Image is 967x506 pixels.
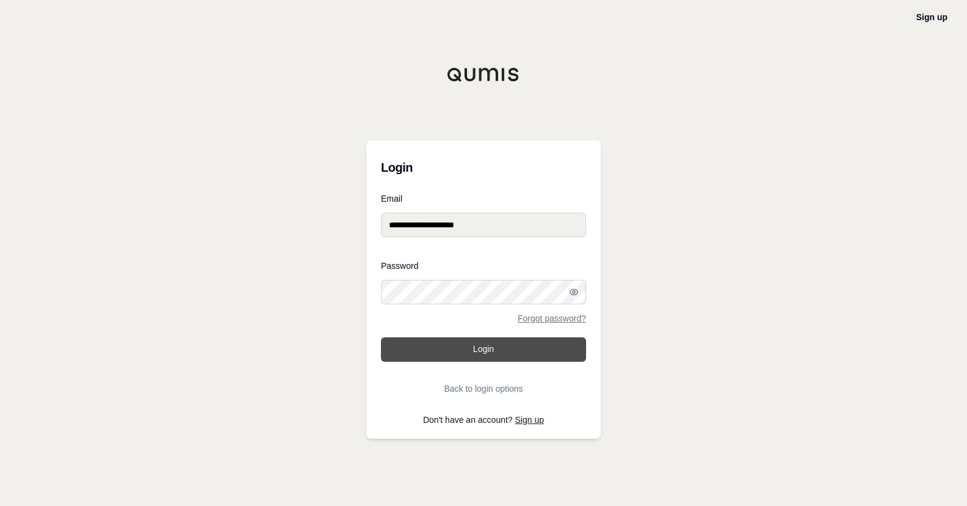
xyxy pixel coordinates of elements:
[447,67,520,82] img: Qumis
[381,262,586,270] label: Password
[381,376,586,401] button: Back to login options
[916,12,947,22] a: Sign up
[381,155,586,180] h3: Login
[518,314,586,323] a: Forgot password?
[381,194,586,203] label: Email
[381,337,586,362] button: Login
[381,416,586,424] p: Don't have an account?
[515,415,544,425] a: Sign up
